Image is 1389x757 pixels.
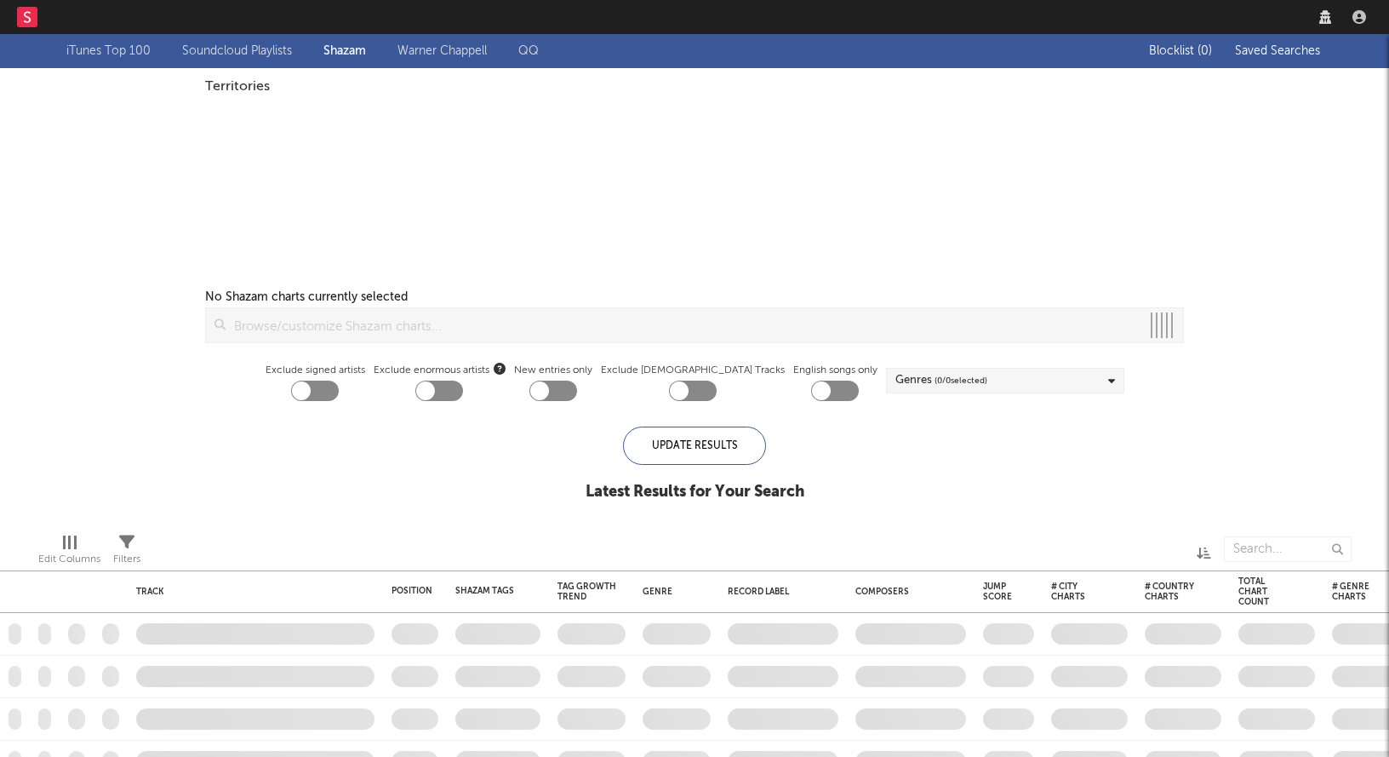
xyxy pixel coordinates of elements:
[38,528,100,577] div: Edit Columns
[136,587,366,597] div: Track
[397,41,487,61] a: Warner Chappell
[1238,576,1289,607] div: Total Chart Count
[205,77,1184,97] div: Territories
[1230,44,1323,58] button: Saved Searches
[895,370,987,391] div: Genres
[1332,582,1383,602] div: # Genre Charts
[66,41,151,61] a: iTunes Top 100
[586,482,804,502] div: Latest Results for Your Search
[1051,582,1102,602] div: # City Charts
[1235,45,1323,57] span: Saved Searches
[38,549,100,570] div: Edit Columns
[983,582,1012,602] div: Jump Score
[643,587,702,597] div: Genre
[494,360,506,376] button: Exclude enormous artists
[182,41,292,61] a: Soundcloud Playlists
[113,549,140,570] div: Filters
[392,586,432,596] div: Position
[557,582,617,602] div: Tag Growth Trend
[226,308,1140,342] input: Browse/customize Shazam charts...
[266,360,365,381] label: Exclude signed artists
[623,427,766,465] div: Update Results
[514,360,592,381] label: New entries only
[205,287,408,307] div: No Shazam charts currently selected
[374,360,506,381] span: Exclude enormous artists
[728,587,830,597] div: Record Label
[455,586,515,596] div: Shazam Tags
[601,360,785,381] label: Exclude [DEMOGRAPHIC_DATA] Tracks
[855,587,957,597] div: Composers
[113,528,140,577] div: Filters
[518,41,539,61] a: QQ
[793,360,877,381] label: English songs only
[1145,582,1196,602] div: # Country Charts
[1224,536,1352,562] input: Search...
[1198,45,1212,57] span: ( 0 )
[935,370,987,391] span: ( 0 / 0 selected)
[1149,45,1212,57] span: Blocklist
